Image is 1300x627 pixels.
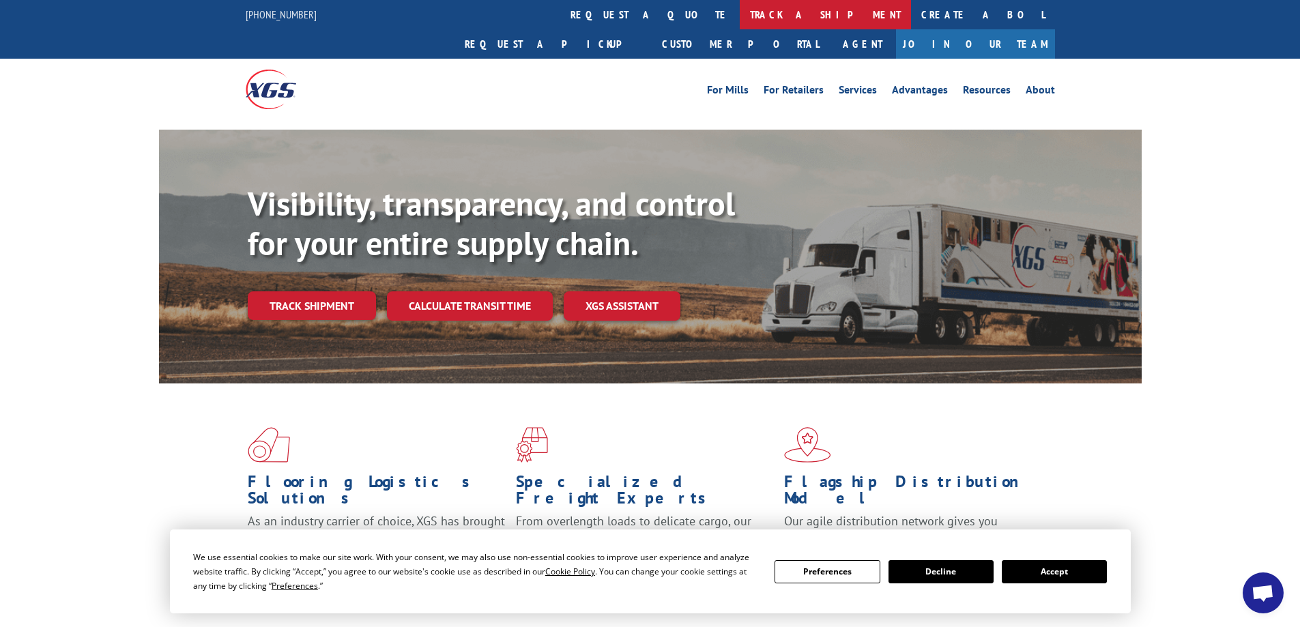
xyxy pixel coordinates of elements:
[248,513,505,562] span: As an industry carrier of choice, XGS has brought innovation and dedication to flooring logistics...
[1026,85,1055,100] a: About
[272,580,318,592] span: Preferences
[516,513,774,574] p: From overlength loads to delicate cargo, our experienced staff knows the best way to move your fr...
[775,560,880,583] button: Preferences
[652,29,829,59] a: Customer Portal
[170,529,1131,613] div: Cookie Consent Prompt
[829,29,896,59] a: Agent
[387,291,553,321] a: Calculate transit time
[963,85,1011,100] a: Resources
[784,513,1035,545] span: Our agile distribution network gives you nationwide inventory management on demand.
[248,291,376,320] a: Track shipment
[892,85,948,100] a: Advantages
[248,427,290,463] img: xgs-icon-total-supply-chain-intelligence-red
[564,291,680,321] a: XGS ASSISTANT
[784,427,831,463] img: xgs-icon-flagship-distribution-model-red
[516,473,774,513] h1: Specialized Freight Experts
[454,29,652,59] a: Request a pickup
[889,560,994,583] button: Decline
[246,8,317,21] a: [PHONE_NUMBER]
[248,473,506,513] h1: Flooring Logistics Solutions
[784,473,1042,513] h1: Flagship Distribution Model
[248,182,735,264] b: Visibility, transparency, and control for your entire supply chain.
[896,29,1055,59] a: Join Our Team
[707,85,749,100] a: For Mills
[545,566,595,577] span: Cookie Policy
[1002,560,1107,583] button: Accept
[193,550,758,593] div: We use essential cookies to make our site work. With your consent, we may also use non-essential ...
[764,85,824,100] a: For Retailers
[516,427,548,463] img: xgs-icon-focused-on-flooring-red
[1243,572,1284,613] div: Open chat
[839,85,877,100] a: Services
